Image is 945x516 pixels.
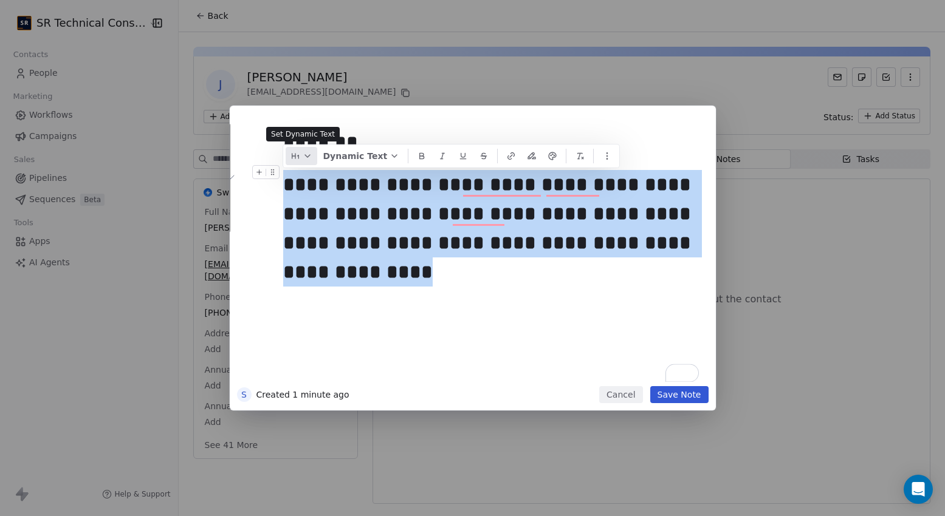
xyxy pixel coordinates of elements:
[237,387,252,402] span: S
[271,129,335,139] span: Set Dynamic Text
[283,123,699,382] div: To enrich screen reader interactions, please activate Accessibility in Grammarly extension settings
[318,147,405,165] button: Dynamic Text
[256,389,349,401] span: Created 1 minute ago
[650,386,709,403] button: Save Note
[599,386,642,403] button: Cancel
